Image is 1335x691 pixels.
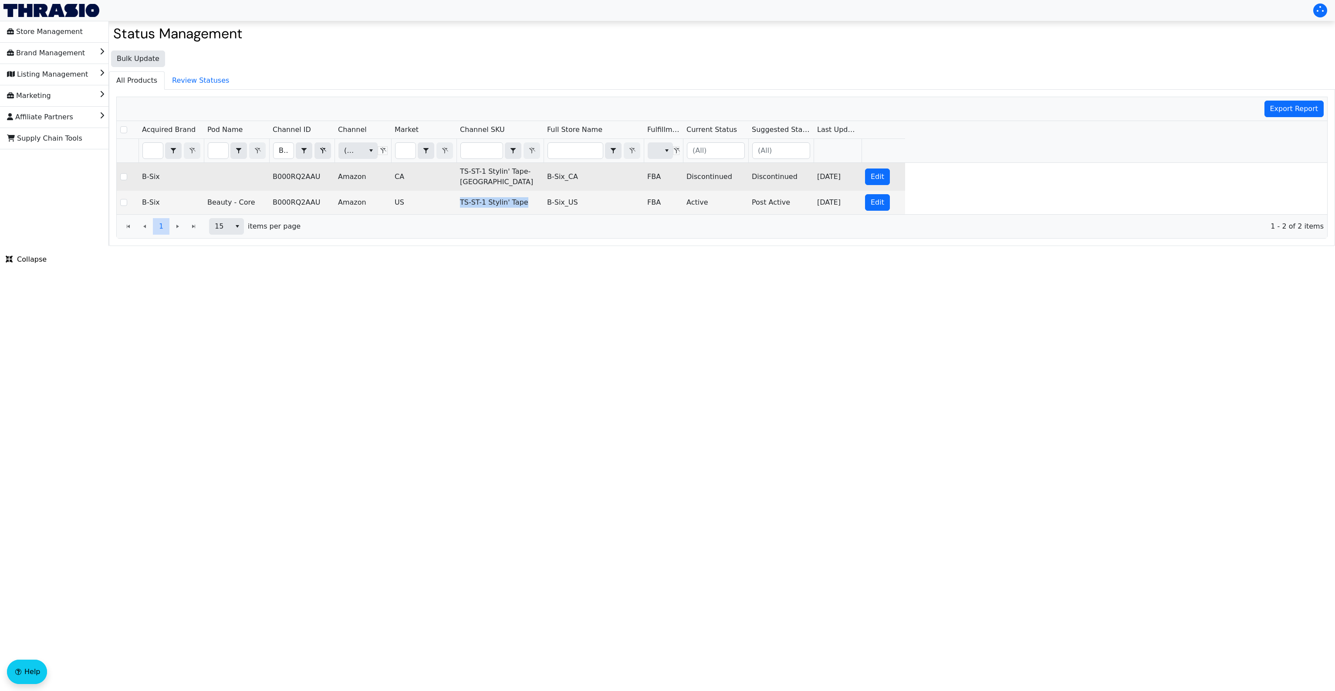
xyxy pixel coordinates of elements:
[505,142,521,159] span: Choose Operator
[814,163,862,191] td: [DATE]
[117,214,1327,238] div: Page 1 of 1
[165,142,182,159] span: Choose Operator
[418,142,434,159] span: Choose Operator
[109,72,164,89] span: All Products
[7,25,83,39] span: Store Management
[159,221,163,232] span: 1
[231,143,247,158] button: select
[687,143,744,158] input: (All)
[748,191,814,214] td: Post Active
[231,219,243,234] button: select
[547,125,602,135] span: Full Store Name
[660,143,673,158] button: select
[544,163,644,191] td: B-Six_CA
[296,143,312,158] button: select
[460,125,505,135] span: Channel SKU
[544,191,644,214] td: B-Six_US
[230,142,247,159] span: Choose Operator
[143,143,163,158] input: Filter
[1264,101,1324,117] button: Export Report
[683,163,748,191] td: Discontinued
[871,172,884,182] span: Edit
[865,194,890,211] button: Edit
[165,72,236,89] span: Review Statuses
[308,221,1324,232] span: 1 - 2 of 2 items
[204,191,269,214] td: Beauty - Core
[215,221,226,232] span: 15
[3,4,99,17] img: Thrasio Logo
[391,191,456,214] td: US
[166,143,181,158] button: select
[139,163,204,191] td: B-Six
[344,145,358,156] span: (All)
[544,139,644,163] th: Filter
[418,143,434,158] button: select
[391,139,456,163] th: Filter
[605,143,621,158] button: select
[273,125,311,135] span: Channel ID
[365,143,377,158] button: select
[209,218,244,235] span: Page size
[644,163,683,191] td: FBA
[1270,104,1318,114] span: Export Report
[120,199,127,206] input: Select Row
[7,110,73,124] span: Affiliate Partners
[7,660,47,684] button: Help floatingactionbutton
[204,139,269,163] th: Filter
[338,125,367,135] span: Channel
[865,169,890,185] button: Edit
[117,54,159,64] span: Bulk Update
[269,163,335,191] td: B000RQ2AAU
[153,218,169,235] button: Page 1
[274,143,294,158] input: Filter
[647,125,679,135] span: Fulfillment
[139,139,204,163] th: Filter
[395,125,419,135] span: Market
[296,142,312,159] span: Choose Operator
[24,667,40,677] span: Help
[7,89,51,103] span: Marketing
[314,142,331,159] button: Clear
[208,143,228,158] input: Filter
[6,254,47,265] span: Collapse
[207,125,243,135] span: Pod Name
[111,51,165,67] button: Bulk Update
[748,139,814,163] th: Filter
[548,143,603,158] input: Filter
[120,126,127,133] input: Select Row
[753,143,810,158] input: (All)
[644,139,683,163] th: Filter
[391,163,456,191] td: CA
[644,191,683,214] td: FBA
[456,191,544,214] td: TS-ST-1 Stylin' Tape
[335,139,391,163] th: Filter
[814,191,862,214] td: [DATE]
[817,125,858,135] span: Last Update
[7,131,82,145] span: Supply Chain Tools
[335,191,391,214] td: Amazon
[456,163,544,191] td: TS-ST-1 Stylin' Tape-[GEOGRAPHIC_DATA]
[120,173,127,180] input: Select Row
[248,221,301,232] span: items per page
[142,125,196,135] span: Acquired Brand
[461,143,503,158] input: Filter
[871,197,884,208] span: Edit
[748,163,814,191] td: Discontinued
[686,125,737,135] span: Current Status
[139,191,204,214] td: B-Six
[605,142,622,159] span: Choose Operator
[683,139,748,163] th: Filter
[456,139,544,163] th: Filter
[269,191,335,214] td: B000RQ2AAU
[395,143,416,158] input: Filter
[269,139,335,163] th: Filter
[113,25,1331,42] h2: Status Management
[7,67,88,81] span: Listing Management
[505,143,521,158] button: select
[683,191,748,214] td: Active
[7,46,85,60] span: Brand Management
[752,125,810,135] span: Suggested Status
[335,163,391,191] td: Amazon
